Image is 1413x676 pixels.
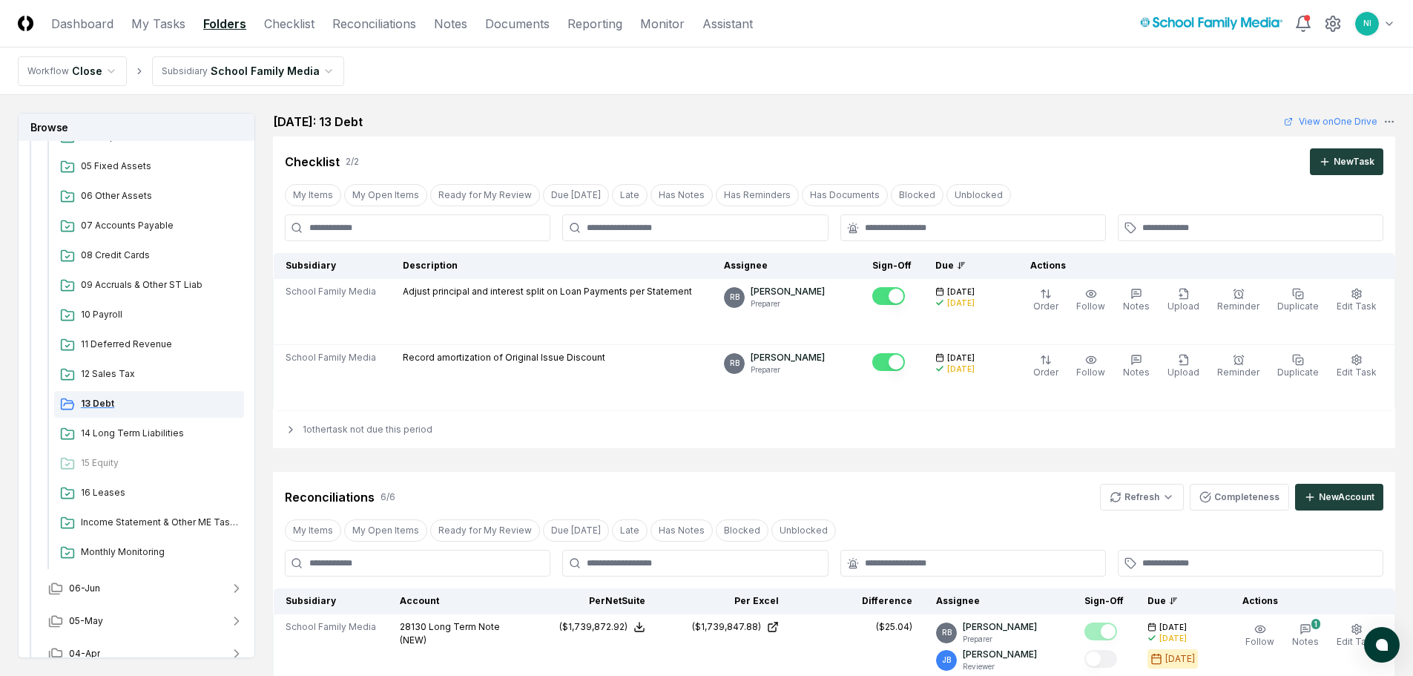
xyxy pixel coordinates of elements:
[650,184,713,206] button: Has Notes
[1214,285,1262,316] button: Reminder
[273,411,1395,448] div: 1 other task not due this period
[131,15,185,33] a: My Tasks
[947,286,975,298] span: [DATE]
[403,351,605,364] p: Record amortization of Original Issue Discount
[1334,285,1380,316] button: Edit Task
[751,351,825,364] p: [PERSON_NAME]
[273,113,363,131] h2: [DATE]: 13 Debt
[1033,367,1058,378] span: Order
[54,272,244,299] a: 09 Accruals & Other ST Liab
[963,648,1037,661] p: [PERSON_NAME]
[1284,115,1377,128] a: View onOne Drive
[285,153,340,171] div: Checklist
[730,358,740,369] span: RB
[692,620,761,634] div: ($1,739,847.88)
[751,298,825,309] p: Preparer
[1319,490,1374,504] div: New Account
[344,184,427,206] button: My Open Items
[1100,484,1184,511] button: Refresh
[791,588,924,614] th: Difference
[36,572,256,605] button: 06-Jun
[1167,367,1199,378] span: Upload
[1337,301,1377,312] span: Edit Task
[947,298,975,309] div: [DATE]
[702,15,753,33] a: Assistant
[963,620,1037,634] p: [PERSON_NAME]
[274,253,392,279] th: Subsidiary
[1073,588,1136,614] th: Sign-Off
[524,588,657,614] th: Per NetSuite
[81,427,238,440] span: 14 Long Term Liabilities
[1147,594,1207,608] div: Due
[872,353,905,371] button: Mark complete
[274,588,389,614] th: Subsidiary
[1277,367,1319,378] span: Duplicate
[54,302,244,329] a: 10 Payroll
[485,15,550,33] a: Documents
[1120,351,1153,382] button: Notes
[1337,636,1377,647] span: Edit Task
[81,189,238,203] span: 06 Other Assets
[1311,619,1320,629] div: 1
[559,620,628,634] div: ($1,739,872.92)
[54,421,244,447] a: 14 Long Term Liabilities
[81,397,238,410] span: 13 Debt
[81,160,238,173] span: 05 Fixed Assets
[81,219,238,232] span: 07 Accounts Payable
[559,620,645,634] button: ($1,739,872.92)
[54,480,244,507] a: 16 Leases
[332,15,416,33] a: Reconciliations
[285,184,341,206] button: My Items
[612,184,648,206] button: Late
[1120,285,1153,316] button: Notes
[1165,285,1202,316] button: Upload
[36,32,256,572] div: 07-[DATE]
[285,519,341,542] button: My Items
[860,253,923,279] th: Sign-Off
[543,519,609,542] button: Due Today
[162,65,208,78] div: Subsidiary
[1231,594,1383,608] div: Actions
[1073,351,1108,382] button: Follow
[18,56,344,86] nav: breadcrumb
[54,332,244,358] a: 11 Deferred Revenue
[286,620,376,634] span: School Family Media
[1354,10,1380,37] button: NI
[924,588,1073,614] th: Assignee
[54,450,244,477] a: 15 Equity
[567,15,622,33] a: Reporting
[942,654,951,666] span: JB
[1274,351,1322,382] button: Duplicate
[1364,627,1400,663] button: atlas-launcher
[1310,148,1383,175] button: NewTask
[81,486,238,499] span: 16 Leases
[264,15,314,33] a: Checklist
[712,253,860,279] th: Assignee
[1334,351,1380,382] button: Edit Task
[69,582,100,595] span: 06-Jun
[69,647,100,660] span: 04-Apr
[203,15,246,33] a: Folders
[730,292,740,303] span: RB
[1242,620,1277,652] button: Follow
[1033,301,1058,312] span: Order
[1076,301,1105,312] span: Follow
[1123,301,1150,312] span: Notes
[286,351,376,364] span: School Family Media
[946,184,1011,206] button: Unblocked
[1165,652,1195,666] div: [DATE]
[54,154,244,180] a: 05 Fixed Assets
[54,361,244,388] a: 12 Sales Tax
[1245,636,1274,647] span: Follow
[381,490,395,504] div: 6 / 6
[1214,351,1262,382] button: Reminder
[1217,301,1259,312] span: Reminder
[669,620,779,634] a: ($1,739,847.88)
[81,516,238,529] span: Income Statement & Other ME Tasks
[947,364,975,375] div: [DATE]
[27,65,69,78] div: Workflow
[400,621,500,646] span: Long Term Note (NEW)
[81,338,238,351] span: 11 Deferred Revenue
[18,16,33,31] img: Logo
[1084,623,1117,640] button: Mark complete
